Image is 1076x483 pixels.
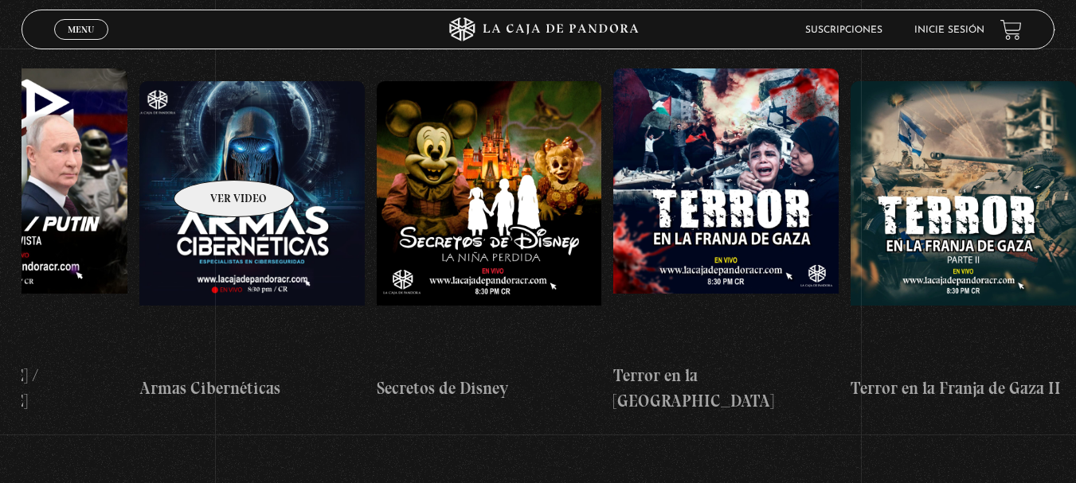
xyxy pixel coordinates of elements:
[805,25,882,35] a: Suscripciones
[377,56,602,426] a: Secretos de Disney
[68,25,94,34] span: Menu
[139,376,365,401] h4: Armas Cibernéticas
[1027,16,1055,44] button: Next
[139,56,365,426] a: Armas Cibernéticas
[377,376,602,401] h4: Secretos de Disney
[851,376,1076,401] h4: Terror en la Franja de Gaza II
[1000,19,1022,41] a: View your shopping cart
[613,56,839,426] a: Terror en la [GEOGRAPHIC_DATA]
[613,363,839,413] h4: Terror en la [GEOGRAPHIC_DATA]
[851,56,1076,426] a: Terror en la Franja de Gaza II
[62,38,100,49] span: Cerrar
[22,16,49,44] button: Previous
[914,25,984,35] a: Inicie sesión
